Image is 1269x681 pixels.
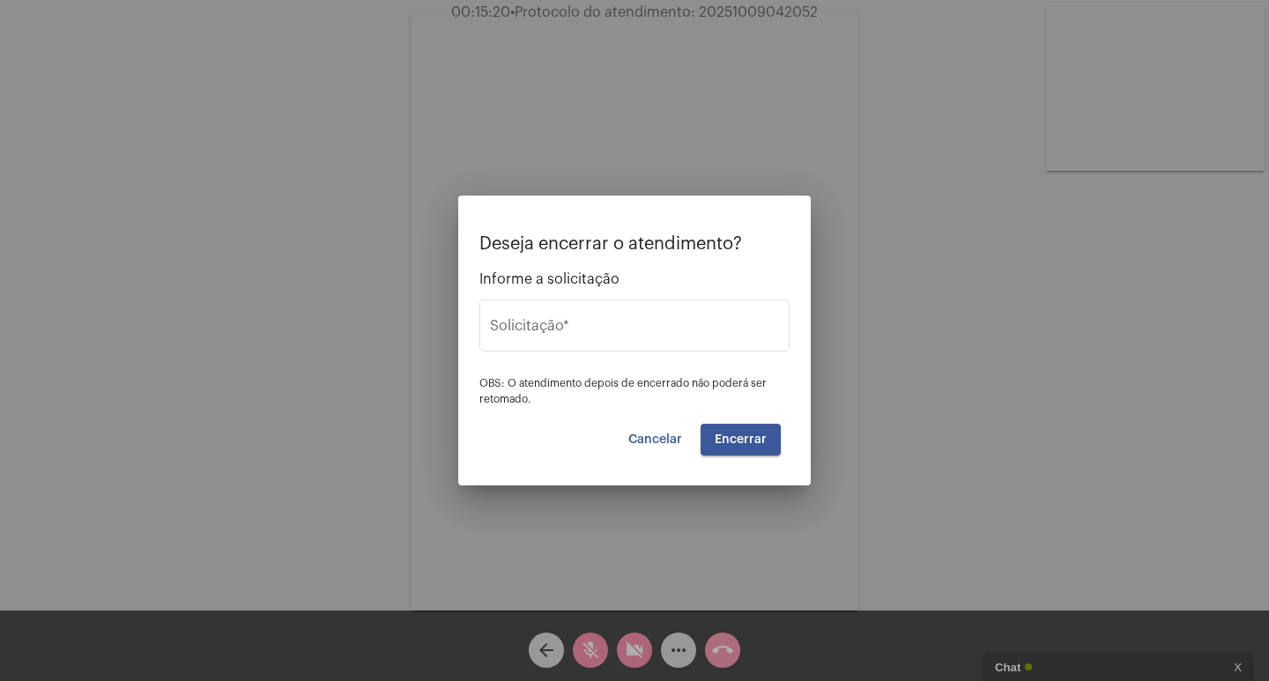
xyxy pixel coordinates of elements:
[479,271,790,287] span: Informe a solicitação
[479,234,790,254] p: Deseja encerrar o atendimento?
[701,424,781,455] button: Encerrar
[614,424,696,455] button: Cancelar
[715,433,767,446] span: Encerrar
[479,378,767,404] span: OBS: O atendimento depois de encerrado não poderá ser retomado.
[490,322,779,337] input: Buscar solicitação
[628,433,682,446] span: Cancelar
